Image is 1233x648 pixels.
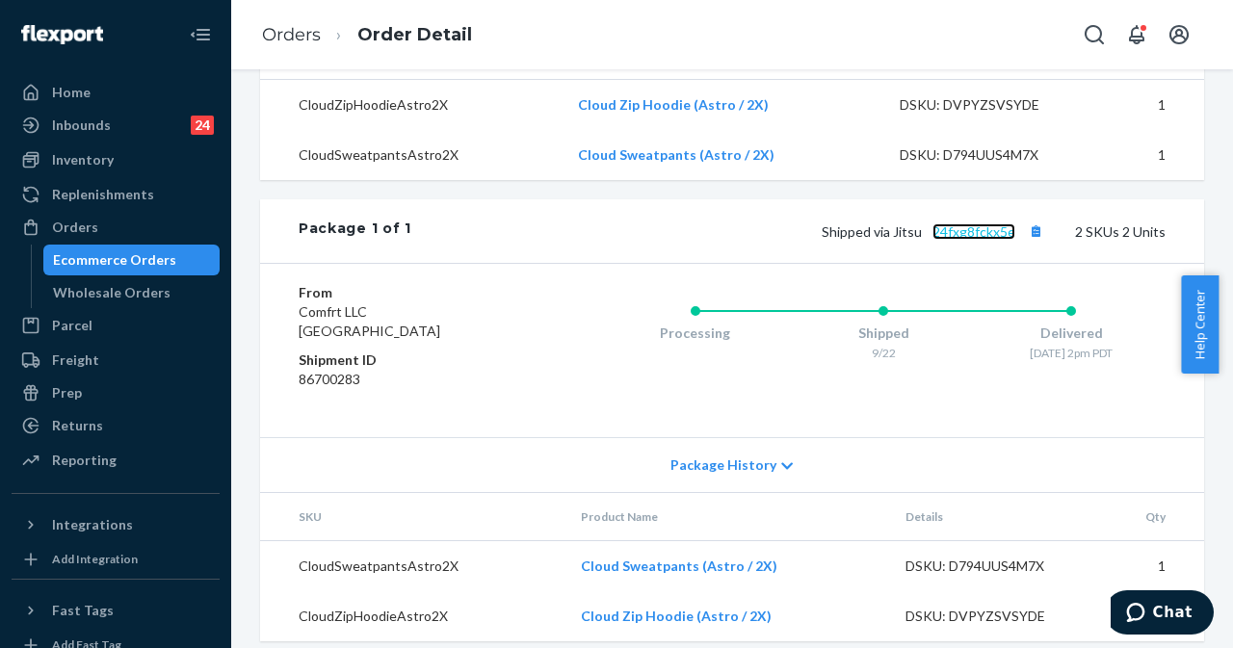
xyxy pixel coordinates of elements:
[52,150,114,169] div: Inventory
[1023,219,1048,244] button: Copy tracking number
[262,24,321,45] a: Orders
[52,451,117,470] div: Reporting
[52,83,91,102] div: Home
[299,283,524,302] dt: From
[247,7,487,64] ol: breadcrumbs
[299,370,524,389] dd: 86700283
[565,493,890,541] th: Product Name
[1092,80,1204,131] td: 1
[12,345,220,376] a: Freight
[21,25,103,44] img: Flexport logo
[12,548,220,571] a: Add Integration
[1075,15,1114,54] button: Open Search Box
[52,551,138,567] div: Add Integration
[52,383,82,402] div: Prep
[12,212,220,243] a: Orders
[900,145,1077,165] div: DSKU: D794UUS4M7X
[12,509,220,540] button: Integrations
[601,324,789,343] div: Processing
[191,116,214,135] div: 24
[12,110,220,141] a: Inbounds24
[1181,275,1219,374] button: Help Center
[299,350,524,370] dt: Shipment ID
[1111,590,1214,638] iframe: Opens a widget where you can chat to one of our agents
[53,250,176,270] div: Ecommerce Orders
[411,219,1166,244] div: 2 SKUs 2 Units
[978,345,1166,361] div: [DATE] 2pm PDT
[905,557,1083,576] div: DSKU: D794UUS4M7X
[890,493,1098,541] th: Details
[260,80,563,131] td: CloudZipHoodieAstro2X
[12,77,220,108] a: Home
[52,316,92,335] div: Parcel
[900,95,1077,115] div: DSKU: DVPYZSVSYDE
[790,324,978,343] div: Shipped
[357,24,472,45] a: Order Detail
[581,608,772,624] a: Cloud Zip Hoodie (Astro / 2X)
[52,218,98,237] div: Orders
[12,310,220,341] a: Parcel
[52,416,103,435] div: Returns
[1098,541,1204,592] td: 1
[12,595,220,626] button: Fast Tags
[299,219,411,244] div: Package 1 of 1
[260,130,563,180] td: CloudSweatpantsAstro2X
[790,345,978,361] div: 9/22
[52,601,114,620] div: Fast Tags
[260,591,565,641] td: CloudZipHoodieAstro2X
[822,223,1048,240] span: Shipped via Jitsu
[53,283,171,302] div: Wholesale Orders
[12,179,220,210] a: Replenishments
[581,557,777,574] a: Cloud Sweatpants (Astro / 2X)
[1117,15,1156,54] button: Open notifications
[52,350,99,370] div: Freight
[932,223,1015,240] a: 24fxg8fckx5e
[578,146,774,163] a: Cloud Sweatpants (Astro / 2X)
[260,493,565,541] th: SKU
[52,116,111,135] div: Inbounds
[1098,493,1204,541] th: Qty
[299,303,440,339] span: Comfrt LLC [GEOGRAPHIC_DATA]
[181,15,220,54] button: Close Navigation
[52,515,133,534] div: Integrations
[670,455,776,475] span: Package History
[12,377,220,408] a: Prep
[12,445,220,476] a: Reporting
[12,144,220,175] a: Inventory
[52,185,154,204] div: Replenishments
[978,324,1166,343] div: Delivered
[578,96,769,113] a: Cloud Zip Hoodie (Astro / 2X)
[43,245,221,275] a: Ecommerce Orders
[905,607,1083,626] div: DSKU: DVPYZSVSYDE
[260,541,565,592] td: CloudSweatpantsAstro2X
[43,277,221,308] a: Wholesale Orders
[1092,130,1204,180] td: 1
[1160,15,1198,54] button: Open account menu
[1098,591,1204,641] td: 1
[12,410,220,441] a: Returns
